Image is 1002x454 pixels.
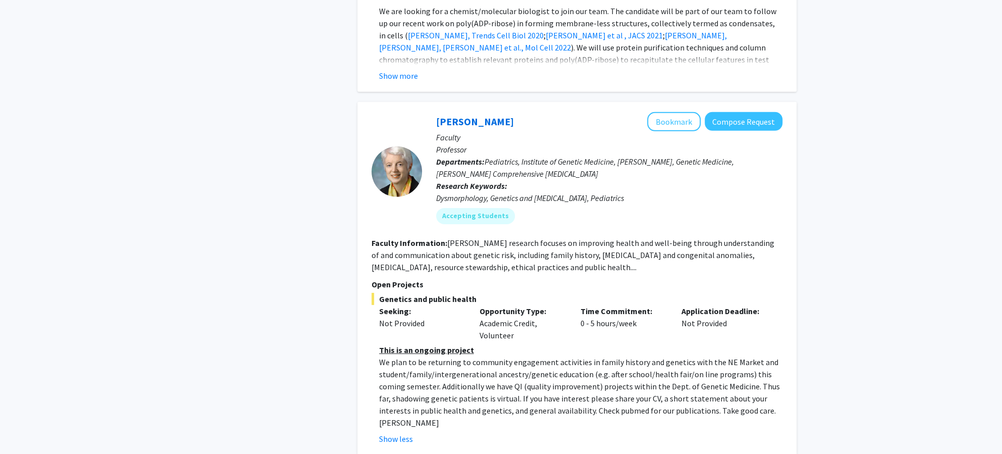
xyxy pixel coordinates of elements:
[379,30,727,53] a: [PERSON_NAME], [PERSON_NAME], [PERSON_NAME] et al., Mol Cell 2022
[647,112,701,131] button: Add Joann Bodurtha to Bookmarks
[408,30,544,40] a: [PERSON_NAME], Trends Cell Biol 2020
[379,5,782,90] p: We are looking for a chemist/molecular biologist to join our team. The candidate will be part of ...
[436,143,782,156] p: Professor
[379,345,474,355] u: This is an ongoing project
[436,181,507,191] b: Research Keywords:
[581,305,666,317] p: Time Commitment:
[436,115,514,128] a: [PERSON_NAME]
[436,192,782,204] div: Dysmorphology, Genetics and [MEDICAL_DATA], Pediatrics
[372,293,782,305] span: Genetics and public health
[436,157,485,167] b: Departments:
[372,278,782,290] p: Open Projects
[472,305,573,341] div: Academic Credit, Volunteer
[480,305,565,317] p: Opportunity Type:
[436,157,734,179] span: Pediatrics, Institute of Genetic Medicine, [PERSON_NAME], Genetic Medicine, [PERSON_NAME] Compreh...
[379,305,465,317] p: Seeking:
[379,317,465,329] div: Not Provided
[379,70,418,82] button: Show more
[674,305,775,341] div: Not Provided
[8,409,43,446] iframe: Chat
[379,356,782,429] p: We plan to be returning to community engagement activities in family history and genetics with th...
[436,208,515,224] mat-chip: Accepting Students
[573,305,674,341] div: 0 - 5 hours/week
[546,30,663,40] a: [PERSON_NAME] et al , JACS 2021
[436,131,782,143] p: Faculty
[372,238,774,272] fg-read-more: [PERSON_NAME] research focuses on improving health and well-being through understanding of and co...
[705,112,782,131] button: Compose Request to Joann Bodurtha
[681,305,767,317] p: Application Deadline:
[379,433,413,445] button: Show less
[372,238,447,248] b: Faculty Information:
